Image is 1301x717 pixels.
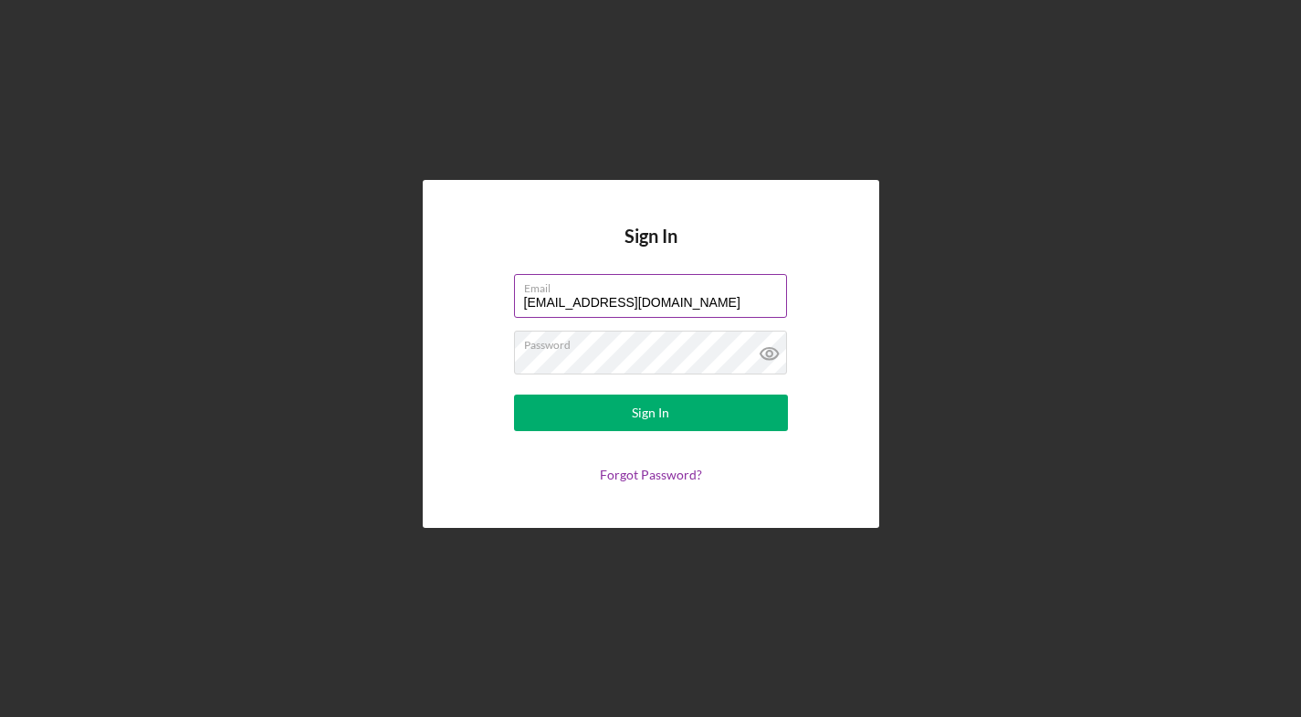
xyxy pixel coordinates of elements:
h4: Sign In [624,226,677,274]
div: Sign In [632,395,669,431]
a: Forgot Password? [600,467,702,482]
label: Password [524,332,787,352]
label: Email [524,275,787,295]
button: Sign In [514,395,788,431]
